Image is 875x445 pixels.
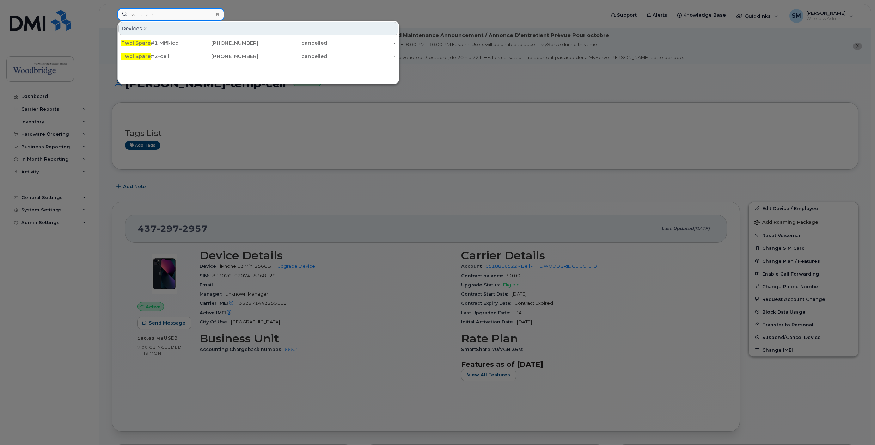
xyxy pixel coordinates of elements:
div: - [327,39,396,47]
a: Twcl Spare#2-cell[PHONE_NUMBER]cancelled- [118,50,398,63]
div: [PHONE_NUMBER] [190,39,259,47]
div: Devices [118,22,398,35]
div: #2-cell [121,53,190,60]
div: cancelled [258,39,327,47]
div: #1 Mifi-icd [121,39,190,47]
div: cancelled [258,53,327,60]
span: Twcl Spare [121,53,151,60]
span: 2 [143,25,147,32]
a: Twcl Spare#1 Mifi-icd[PHONE_NUMBER]cancelled- [118,37,398,49]
span: Twcl Spare [121,40,151,46]
div: - [327,53,396,60]
div: [PHONE_NUMBER] [190,53,259,60]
